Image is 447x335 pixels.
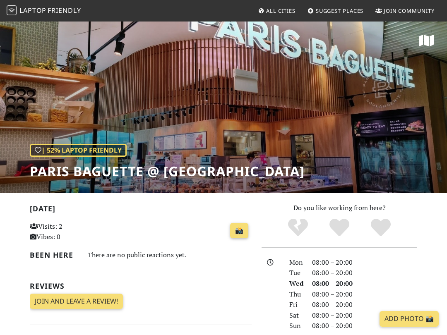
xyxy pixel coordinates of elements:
h2: Reviews [30,282,252,290]
img: LaptopFriendly [7,5,17,15]
h2: Been here [30,251,78,259]
span: All Cities [266,7,296,14]
a: All Cities [255,3,299,18]
span: Laptop [19,6,46,15]
a: Join Community [372,3,438,18]
span: Friendly [48,6,81,15]
div: There are no public reactions yet. [88,249,252,261]
a: 📸 [230,223,248,239]
div: Definitely! [360,218,401,238]
div: 08:00 – 20:00 [307,268,422,278]
div: 08:00 – 20:00 [307,289,422,300]
div: | 52% Laptop Friendly [30,144,127,157]
div: 08:00 – 20:00 [307,321,422,331]
div: Sat [284,310,308,321]
span: Suggest Places [316,7,364,14]
a: Join and leave a review! [30,294,123,309]
div: 08:00 – 20:00 [307,299,422,310]
span: Join Community [384,7,435,14]
div: Wed [284,278,308,289]
div: Yes [319,218,360,238]
h2: [DATE] [30,204,252,216]
a: Add Photo 📸 [380,311,439,327]
a: Suggest Places [304,3,367,18]
a: LaptopFriendly LaptopFriendly [7,4,81,18]
div: 08:00 – 20:00 [307,278,422,289]
div: Sun [284,321,308,331]
div: 08:00 – 20:00 [307,310,422,321]
div: 08:00 – 20:00 [307,257,422,268]
div: No [277,218,319,238]
p: Do you like working from here? [262,203,417,213]
p: Visits: 2 Vibes: 0 [30,221,97,242]
div: Thu [284,289,308,300]
div: Fri [284,299,308,310]
h1: Paris Baguette @ [GEOGRAPHIC_DATA] [30,163,305,179]
div: Mon [284,257,308,268]
div: Tue [284,268,308,278]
